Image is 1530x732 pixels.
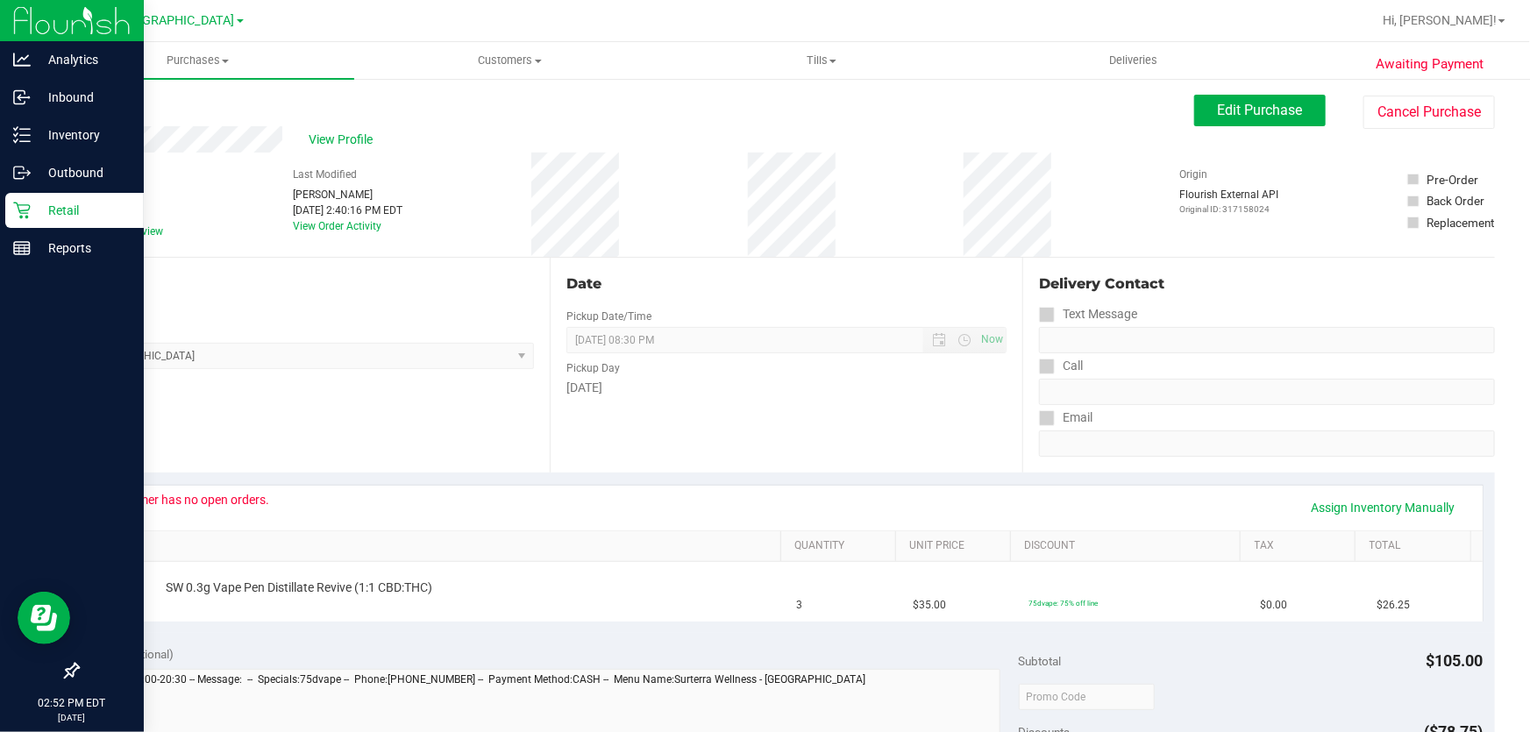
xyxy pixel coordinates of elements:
inline-svg: Inbound [13,89,31,106]
span: Deliveries [1086,53,1182,68]
button: Cancel Purchase [1363,96,1495,129]
span: Hi, [PERSON_NAME]! [1383,13,1497,27]
button: Edit Purchase [1194,95,1326,126]
a: Unit Price [909,539,1004,553]
div: [PERSON_NAME] [294,187,403,203]
a: Discount [1024,539,1234,553]
p: 02:52 PM EDT [8,695,136,711]
div: Customer has no open orders. [106,493,270,507]
p: [DATE] [8,711,136,724]
label: Text Message [1039,302,1137,327]
iframe: Resource center [18,592,70,644]
inline-svg: Inventory [13,126,31,144]
a: View Order Activity [294,220,382,232]
span: [GEOGRAPHIC_DATA] [115,13,235,28]
div: Date [566,274,1007,295]
a: Customers [354,42,666,79]
span: Purchases [42,53,354,68]
span: Edit Purchase [1218,102,1303,118]
p: Reports [31,238,136,259]
div: Delivery Contact [1039,274,1495,295]
span: 3 [797,597,803,614]
span: $26.25 [1377,597,1410,614]
p: Original ID: 317158024 [1180,203,1279,216]
span: View Profile [309,131,379,149]
a: Quantity [794,539,889,553]
a: SKU [103,539,773,553]
label: Call [1039,353,1083,379]
p: Outbound [31,162,136,183]
span: $35.00 [913,597,946,614]
div: Replacement [1427,214,1495,231]
label: Last Modified [294,167,358,182]
input: Format: (999) 999-9999 [1039,327,1495,353]
p: Retail [31,200,136,221]
span: Tills [666,53,977,68]
div: Location [77,274,534,295]
inline-svg: Outbound [13,164,31,181]
div: Flourish External API [1180,187,1279,216]
label: Pickup Day [566,360,620,376]
p: Inventory [31,124,136,146]
label: Pickup Date/Time [566,309,651,324]
span: Customers [355,53,665,68]
div: [DATE] [566,379,1007,397]
a: Purchases [42,42,354,79]
label: Origin [1180,167,1208,182]
input: Format: (999) 999-9999 [1039,379,1495,405]
p: Inbound [31,87,136,108]
p: Analytics [31,49,136,70]
inline-svg: Analytics [13,51,31,68]
a: Deliveries [978,42,1290,79]
input: Promo Code [1019,684,1155,710]
a: Total [1370,539,1464,553]
a: Tax [1255,539,1349,553]
inline-svg: Retail [13,202,31,219]
span: Subtotal [1019,654,1062,668]
span: Awaiting Payment [1377,54,1484,75]
label: Email [1039,405,1092,430]
inline-svg: Reports [13,239,31,257]
span: SW 0.3g Vape Pen Distillate Revive (1:1 CBD:THC) [166,579,432,596]
a: Tills [665,42,978,79]
div: Pre-Order [1427,171,1479,188]
span: $0.00 [1261,597,1288,614]
span: 75dvape: 75% off line [1028,599,1098,608]
span: $105.00 [1427,651,1484,670]
div: Back Order [1427,192,1485,210]
a: Assign Inventory Manually [1300,493,1467,522]
div: [DATE] 2:40:16 PM EDT [294,203,403,218]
